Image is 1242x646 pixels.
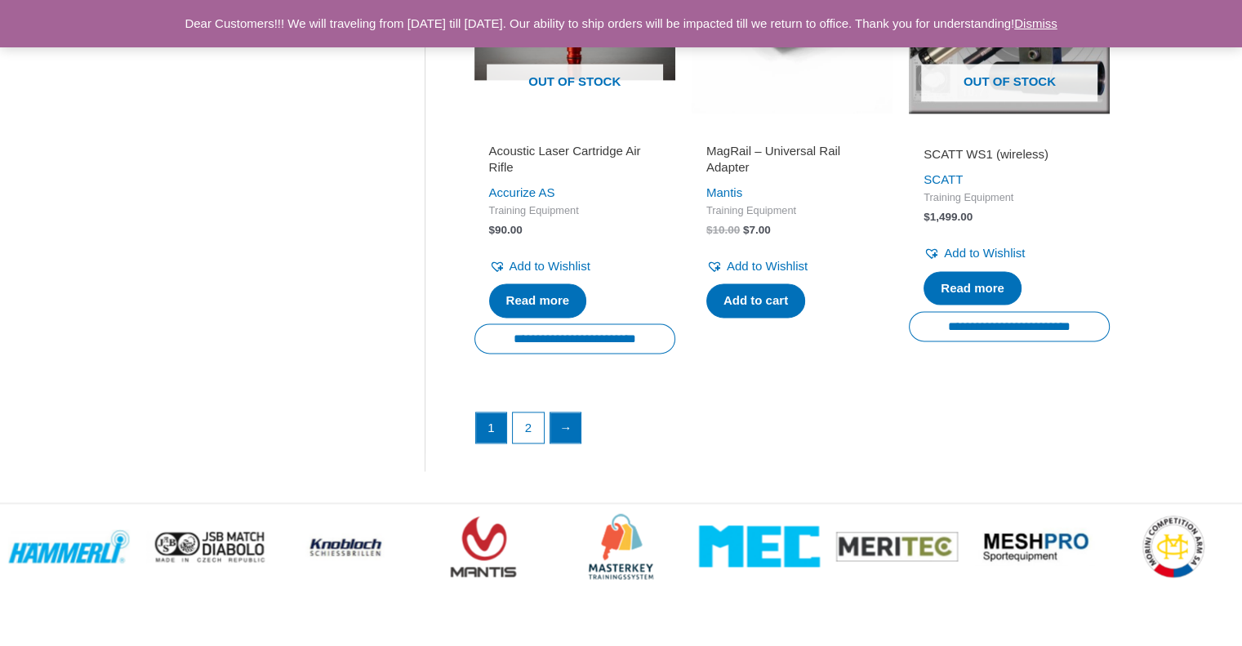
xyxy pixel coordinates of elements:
a: Add to Wishlist [706,255,808,278]
span: Out of stock [487,64,663,101]
a: Dismiss [1014,16,1057,30]
a: Add to Wishlist [924,242,1025,265]
span: $ [706,224,713,236]
iframe: Customer reviews powered by Trustpilot [489,123,661,143]
a: Mantis [706,185,742,199]
span: $ [489,224,496,236]
a: SCATT [924,172,963,186]
span: Add to Wishlist [510,259,590,273]
a: Read more about “Acoustic Laser Cartridge Air Rifle” [489,283,587,318]
a: Read more about “SCATT WS1 (wireless)” [924,271,1022,305]
a: SCATT WS1 (wireless) [924,146,1095,168]
a: Add to Wishlist [489,255,590,278]
span: $ [924,211,930,223]
h2: Acoustic Laser Cartridge Air Rifle [489,143,661,175]
span: Training Equipment [924,191,1095,205]
h2: MagRail – Universal Rail Adapter [706,143,878,175]
bdi: 1,499.00 [924,211,973,223]
a: Page 2 [513,412,544,443]
nav: Product Pagination [474,412,1111,452]
span: Add to Wishlist [727,259,808,273]
iframe: Customer reviews powered by Trustpilot [924,123,1095,143]
a: Add to cart: “MagRail - Universal Rail Adapter” [706,283,805,318]
a: MagRail – Universal Rail Adapter [706,143,878,181]
span: Page 1 [476,412,507,443]
bdi: 90.00 [489,224,523,236]
span: $ [743,224,750,236]
h2: SCATT WS1 (wireless) [924,146,1095,163]
a: Accurize AS [489,185,555,199]
a: Acoustic Laser Cartridge Air Rifle [489,143,661,181]
bdi: 10.00 [706,224,740,236]
span: Training Equipment [489,204,661,218]
span: Training Equipment [706,204,878,218]
span: Add to Wishlist [944,246,1025,260]
span: Out of stock [921,64,1097,101]
a: → [550,412,581,443]
iframe: Customer reviews powered by Trustpilot [706,123,878,143]
bdi: 7.00 [743,224,771,236]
